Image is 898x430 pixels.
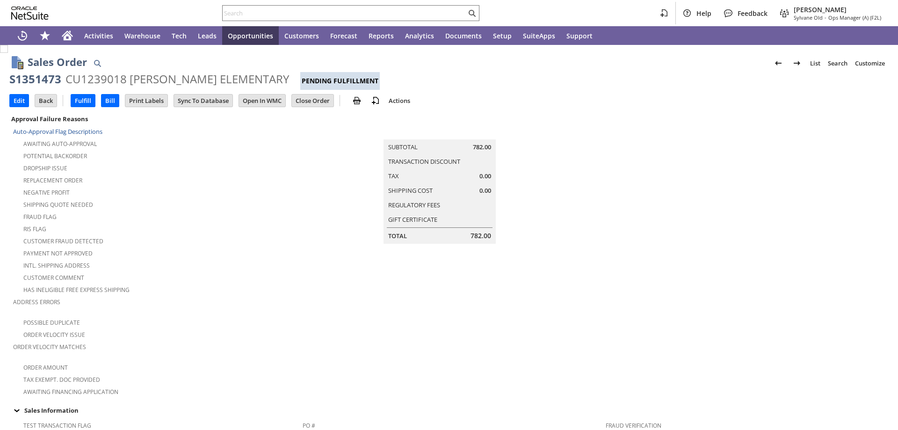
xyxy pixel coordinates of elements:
[825,14,826,21] span: -
[466,7,478,19] svg: Search
[369,31,394,40] span: Reports
[23,201,93,209] a: Shipping Quote Needed
[23,286,130,294] a: Has Ineligible Free Express Shipping
[487,26,517,45] a: Setup
[23,140,97,148] a: Awaiting Auto-Approval
[388,143,418,151] a: Subtotal
[65,72,289,87] div: CU1239018 [PERSON_NAME] ELEMENTARY
[222,26,279,45] a: Opportunities
[445,31,482,40] span: Documents
[34,26,56,45] div: Shortcuts
[384,124,496,139] caption: Summary
[440,26,487,45] a: Documents
[828,14,881,21] span: Ops Manager (A) (F2L)
[851,56,889,71] a: Customize
[370,95,381,106] img: add-record.svg
[192,26,222,45] a: Leads
[35,95,57,107] input: Back
[388,172,399,180] a: Tax
[23,152,87,160] a: Potential Backorder
[351,95,362,106] img: print.svg
[101,95,119,107] input: Bill
[279,26,325,45] a: Customers
[172,31,187,40] span: Tech
[13,298,60,306] a: Address Errors
[738,9,768,18] span: Feedback
[303,422,315,430] a: PO #
[9,113,299,125] div: Approval Failure Reasons
[405,31,434,40] span: Analytics
[56,26,79,45] a: Home
[23,388,118,396] a: Awaiting Financing Application
[388,186,433,195] a: Shipping Cost
[23,249,93,257] a: Payment not approved
[9,404,885,416] div: Sales Information
[125,95,167,107] input: Print Labels
[23,274,84,282] a: Customer Comment
[28,54,87,70] h1: Sales Order
[561,26,598,45] a: Support
[479,172,491,181] span: 0.00
[388,215,437,224] a: Gift Certificate
[198,31,217,40] span: Leads
[300,72,380,90] div: Pending Fulfillment
[23,189,70,197] a: Negative Profit
[23,262,90,270] a: Intl. Shipping Address
[11,7,49,20] svg: logo
[606,422,661,430] a: Fraud Verification
[119,26,166,45] a: Warehouse
[23,422,91,430] a: Test Transaction Flag
[479,186,491,195] span: 0.00
[62,30,73,41] svg: Home
[473,143,491,152] span: 782.00
[773,58,784,69] img: Previous
[223,7,466,19] input: Search
[79,26,119,45] a: Activities
[228,31,273,40] span: Opportunities
[23,331,85,339] a: Order Velocity Issue
[517,26,561,45] a: SuiteApps
[10,95,29,107] input: Edit
[13,127,102,136] a: Auto-Approval Flag Descriptions
[39,30,51,41] svg: Shortcuts
[388,232,407,240] a: Total
[11,26,34,45] a: Recent Records
[23,364,68,372] a: Order Amount
[696,9,711,18] span: Help
[13,343,86,351] a: Order Velocity Matches
[239,95,285,107] input: Open In WMC
[92,58,103,69] img: Quick Find
[9,404,889,416] td: Sales Information
[385,96,414,105] a: Actions
[23,225,46,233] a: RIS flag
[292,95,333,107] input: Close Order
[566,31,593,40] span: Support
[9,72,61,87] div: S1351473
[23,164,67,172] a: Dropship Issue
[791,58,803,69] img: Next
[84,31,113,40] span: Activities
[388,157,460,166] a: Transaction Discount
[23,319,80,327] a: Possible Duplicate
[23,237,103,245] a: Customer Fraud Detected
[166,26,192,45] a: Tech
[71,95,95,107] input: Fulfill
[806,56,824,71] a: List
[17,30,28,41] svg: Recent Records
[330,31,357,40] span: Forecast
[523,31,555,40] span: SuiteApps
[794,14,823,21] span: Sylvane Old
[124,31,160,40] span: Warehouse
[23,376,100,384] a: Tax Exempt. Doc Provided
[493,31,512,40] span: Setup
[794,5,881,14] span: [PERSON_NAME]
[23,176,82,184] a: Replacement Order
[388,201,440,209] a: Regulatory Fees
[325,26,363,45] a: Forecast
[824,56,851,71] a: Search
[471,231,491,241] span: 782.00
[23,213,57,221] a: Fraud Flag
[399,26,440,45] a: Analytics
[284,31,319,40] span: Customers
[363,26,399,45] a: Reports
